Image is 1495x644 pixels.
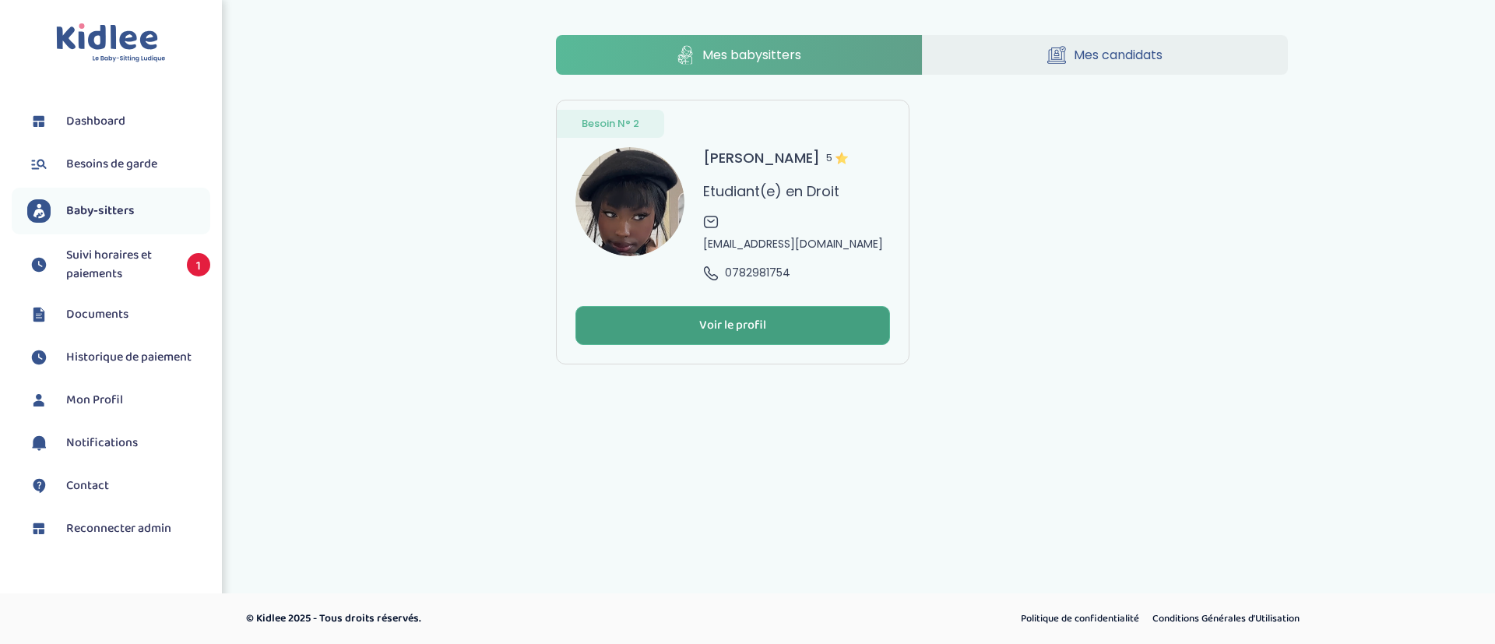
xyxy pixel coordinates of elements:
img: suivihoraire.svg [27,346,51,369]
span: Dashboard [66,112,125,131]
a: Mes candidats [923,35,1289,75]
a: Besoins de garde [27,153,210,176]
span: Suivi horaires et paiements [66,246,171,283]
a: Reconnecter admin [27,517,210,540]
span: Reconnecter admin [66,519,171,538]
p: © Kidlee 2025 - Tous droits réservés. [246,611,814,627]
a: Conditions Générales d’Utilisation [1147,609,1305,629]
img: notification.svg [27,431,51,455]
span: Besoins de garde [66,155,157,174]
img: avatar [575,147,684,256]
span: Mes babysitters [702,45,801,65]
span: [EMAIL_ADDRESS][DOMAIN_NAME] [703,236,883,252]
ringoverc2c-number-84e06f14122c: 0782981754 [725,265,790,280]
span: Historique de paiement [66,348,192,367]
ringoverc2c-84e06f14122c: Call with Ringover [725,265,790,280]
span: Besoin N° 2 [582,116,639,132]
span: 5 [826,147,848,168]
p: Etudiant(e) en Droit [703,181,839,202]
img: dashboard.svg [27,517,51,540]
a: Baby-sitters [27,199,210,223]
a: Dashboard [27,110,210,133]
img: besoin.svg [27,153,51,176]
span: 1 [187,253,210,276]
a: Mes babysitters [556,35,922,75]
span: Mes candidats [1074,45,1163,65]
img: babysitters.svg [27,199,51,223]
img: logo.svg [56,23,166,63]
a: Besoin N° 2 avatar [PERSON_NAME]5 Etudiant(e) en Droit [EMAIL_ADDRESS][DOMAIN_NAME] 0782981754 Vo... [556,100,909,364]
a: Documents [27,303,210,326]
span: Notifications [66,434,138,452]
span: Contact [66,477,109,495]
a: Contact [27,474,210,498]
span: Documents [66,305,128,324]
a: Historique de paiement [27,346,210,369]
img: contact.svg [27,474,51,498]
img: dashboard.svg [27,110,51,133]
span: Mon Profil [66,391,123,410]
a: Suivi horaires et paiements 1 [27,246,210,283]
a: Mon Profil [27,389,210,412]
h3: [PERSON_NAME] [703,147,848,168]
img: profil.svg [27,389,51,412]
img: suivihoraire.svg [27,253,51,276]
a: Politique de confidentialité [1015,609,1145,629]
button: Voir le profil [575,306,890,345]
a: Notifications [27,431,210,455]
img: documents.svg [27,303,51,326]
div: Voir le profil [699,317,766,335]
span: Baby-sitters [66,202,135,220]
